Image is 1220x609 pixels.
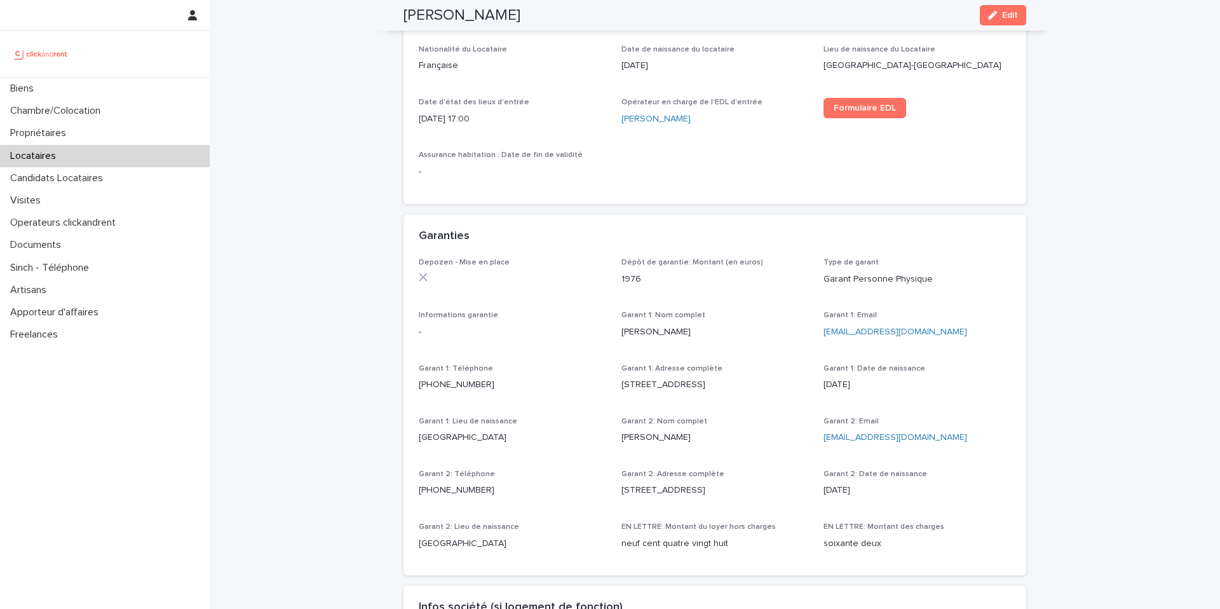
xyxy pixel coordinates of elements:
span: EN LETTRE: Montant du loyer hors charges [621,523,776,531]
span: Assurance habitation : Date de fin de validité [419,151,583,159]
span: Depozen - Mise en place [419,259,510,266]
p: Garant Personne Physique [823,273,1011,286]
span: Type de garant [823,259,879,266]
ringoverc2c-number-84e06f14122c: [PHONE_NUMBER] [419,486,494,495]
span: Date de naissance du locataire [621,46,735,53]
span: Date d'état des lieux d'entrée [419,99,529,106]
span: Garant 2: Téléphone [419,470,495,478]
span: Nationalité du Locataire [419,46,507,53]
span: Informations garantie [419,311,498,319]
button: Edit [980,5,1026,25]
span: Garant 2: Adresse complète [621,470,724,478]
p: Candidats Locataires [5,172,113,184]
p: [DATE] [823,378,1011,392]
p: Visites [5,195,51,207]
p: [PERSON_NAME] [621,431,809,444]
span: Garant 1: Email [823,311,877,319]
a: Formulaire EDL [823,98,906,118]
p: [DATE] 17:00 [419,113,606,126]
span: Opérateur en charge de l'EDL d'entrée [621,99,762,106]
ringoverc2c-84e06f14122c: Call with Ringover [419,380,494,389]
span: Lieu de naissance du Locataire [823,46,935,53]
p: - [419,165,606,179]
p: soixante deux [823,537,1011,551]
span: Garant 2: Date de naissance [823,470,927,478]
span: Garant 2: Lieu de naissance [419,523,519,531]
p: Operateurs clickandrent [5,217,126,229]
span: Formulaire EDL [834,104,896,113]
p: Propriétaires [5,127,76,139]
span: Garant 1: Lieu de naissance [419,418,517,425]
span: Garant 1: Nom complet [621,311,705,319]
p: Biens [5,83,44,95]
p: Chambre/Colocation [5,105,111,117]
p: - [419,325,606,339]
p: [GEOGRAPHIC_DATA] [419,431,606,444]
p: [GEOGRAPHIC_DATA] [419,537,606,551]
p: Locataires [5,150,66,162]
span: Edit [1002,11,1018,20]
span: Garant 1: Téléphone [419,365,493,373]
p: [PERSON_NAME] [621,325,809,339]
p: neuf cent quatre vingt huit [621,537,809,551]
ringoverc2c-84e06f14122c: Call with Ringover [419,486,494,495]
span: Garant 2: Nom complet [621,418,707,425]
span: Garant 2: Email [823,418,879,425]
h2: [PERSON_NAME] [403,6,520,25]
p: Apporteur d'affaires [5,306,109,318]
p: Sinch - Téléphone [5,262,99,274]
p: 1976 [621,273,809,286]
p: [DATE] [621,59,809,72]
h2: Garanties [419,229,470,243]
p: Artisans [5,284,57,296]
p: [GEOGRAPHIC_DATA]-[GEOGRAPHIC_DATA] [823,59,1011,72]
p: Française [419,59,606,72]
p: [DATE] [823,484,1011,497]
ringoverc2c-number-84e06f14122c: [PHONE_NUMBER] [419,380,494,389]
span: Dépôt de garantie: Montant (en euros) [621,259,763,266]
span: Garant 1: Date de naissance [823,365,925,373]
a: [PERSON_NAME] [621,113,691,126]
p: [STREET_ADDRESS] [621,378,809,392]
img: UCB0brd3T0yccxBKYDjQ [10,41,72,67]
p: [STREET_ADDRESS] [621,484,809,497]
p: Freelances [5,329,68,341]
a: [EMAIL_ADDRESS][DOMAIN_NAME] [823,433,967,442]
a: [EMAIL_ADDRESS][DOMAIN_NAME] [823,327,967,336]
p: Documents [5,239,71,251]
span: EN LETTRE: Montant des charges [823,523,944,531]
span: Garant 1: Adresse complète [621,365,722,373]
